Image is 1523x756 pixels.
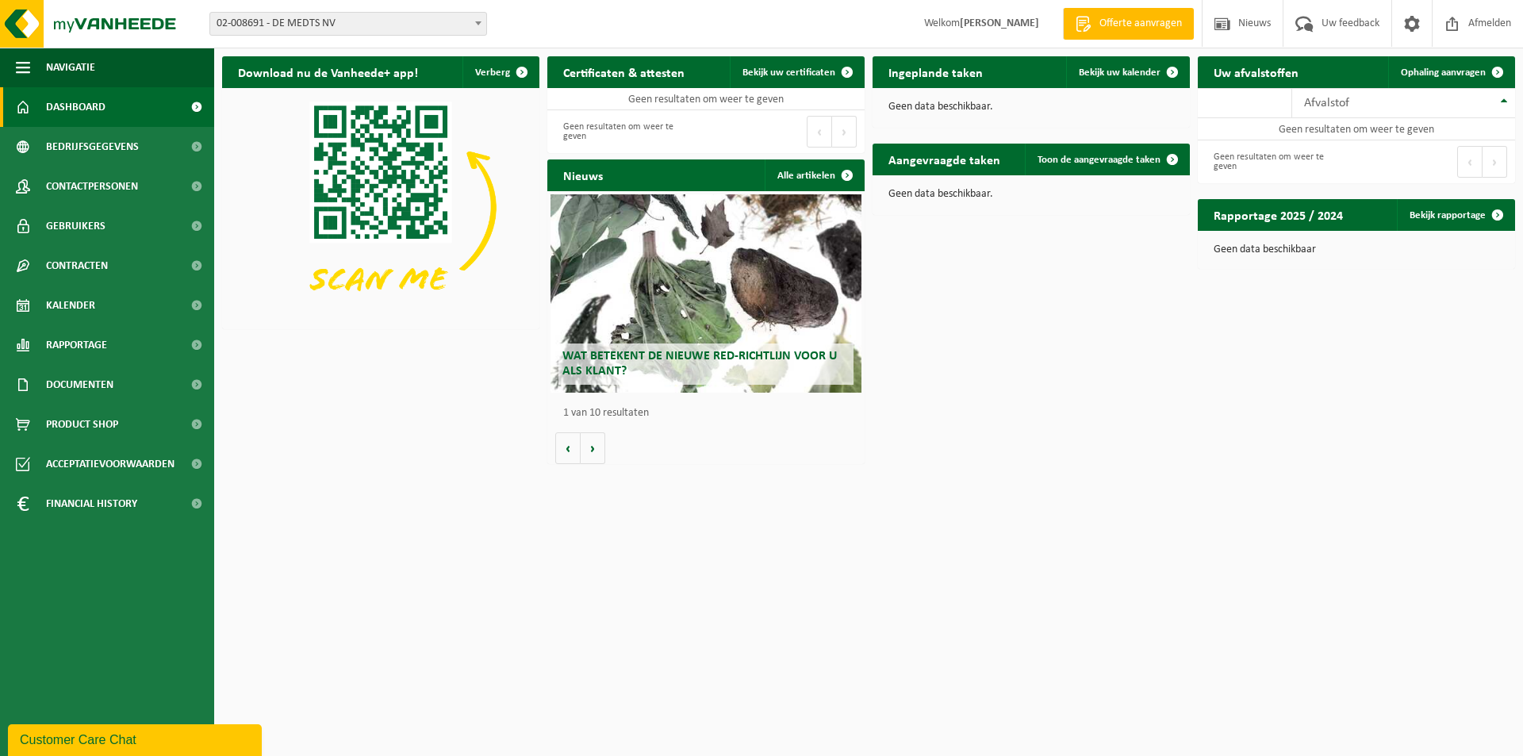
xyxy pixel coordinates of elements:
a: Bekijk uw certificaten [730,56,863,88]
button: Next [1483,146,1507,178]
p: Geen data beschikbaar [1214,244,1499,255]
span: Financial History [46,484,137,524]
h2: Nieuws [547,159,619,190]
a: Bekijk uw kalender [1066,56,1188,88]
span: Toon de aangevraagde taken [1038,155,1160,165]
button: Verberg [462,56,538,88]
div: Geen resultaten om weer te geven [1206,144,1348,179]
span: Gebruikers [46,206,105,246]
span: Rapportage [46,325,107,365]
span: Bekijk uw certificaten [742,67,835,78]
h2: Rapportage 2025 / 2024 [1198,199,1359,230]
span: Documenten [46,365,113,405]
h2: Uw afvalstoffen [1198,56,1314,87]
a: Wat betekent de nieuwe RED-richtlijn voor u als klant? [551,194,861,393]
img: Download de VHEPlus App [222,88,539,326]
p: Geen data beschikbaar. [888,102,1174,113]
div: Geen resultaten om weer te geven [555,114,698,149]
button: Volgende [581,432,605,464]
a: Alle artikelen [765,159,863,191]
span: Bekijk uw kalender [1079,67,1160,78]
span: Bedrijfsgegevens [46,127,139,167]
td: Geen resultaten om weer te geven [1198,118,1515,140]
td: Geen resultaten om weer te geven [547,88,865,110]
a: Offerte aanvragen [1063,8,1194,40]
span: Product Shop [46,405,118,444]
p: 1 van 10 resultaten [563,408,857,419]
span: Afvalstof [1304,97,1349,109]
span: Verberg [475,67,510,78]
span: Ophaling aanvragen [1401,67,1486,78]
button: Next [832,116,857,148]
span: Wat betekent de nieuwe RED-richtlijn voor u als klant? [562,350,837,378]
button: Previous [807,116,832,148]
span: Kalender [46,286,95,325]
h2: Ingeplande taken [873,56,999,87]
a: Bekijk rapportage [1397,199,1513,231]
span: 02-008691 - DE MEDTS NV [209,12,487,36]
span: Contracten [46,246,108,286]
span: Navigatie [46,48,95,87]
a: Toon de aangevraagde taken [1025,144,1188,175]
strong: [PERSON_NAME] [960,17,1039,29]
h2: Certificaten & attesten [547,56,700,87]
span: Dashboard [46,87,105,127]
button: Vorige [555,432,581,464]
iframe: chat widget [8,721,265,756]
h2: Aangevraagde taken [873,144,1016,175]
h2: Download nu de Vanheede+ app! [222,56,434,87]
span: Offerte aanvragen [1095,16,1186,32]
span: Acceptatievoorwaarden [46,444,175,484]
a: Ophaling aanvragen [1388,56,1513,88]
p: Geen data beschikbaar. [888,189,1174,200]
span: 02-008691 - DE MEDTS NV [210,13,486,35]
button: Previous [1457,146,1483,178]
span: Contactpersonen [46,167,138,206]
